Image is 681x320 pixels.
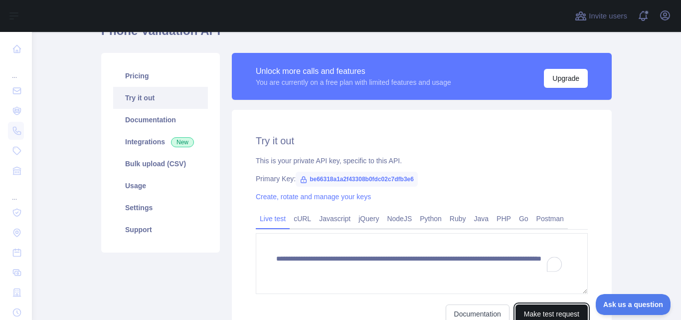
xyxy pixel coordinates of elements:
div: You are currently on a free plan with limited features and usage [256,77,451,87]
a: NodeJS [383,211,416,227]
h1: Phone Validation API [101,23,612,47]
a: PHP [493,211,515,227]
a: Go [515,211,532,227]
a: Integrations New [113,131,208,153]
span: Invite users [589,10,627,22]
h2: Try it out [256,134,588,148]
a: Try it out [113,87,208,109]
iframe: Toggle Customer Support [596,294,671,315]
a: Pricing [113,65,208,87]
button: Invite users [573,8,629,24]
a: jQuery [354,211,383,227]
textarea: To enrich screen reader interactions, please activate Accessibility in Grammarly extension settings [256,233,588,294]
a: Usage [113,175,208,197]
div: ... [8,60,24,80]
div: Primary Key: [256,174,588,184]
a: Java [470,211,493,227]
a: Support [113,219,208,241]
a: Python [416,211,446,227]
a: Postman [532,211,568,227]
span: New [171,137,194,147]
a: Live test [256,211,290,227]
a: Create, rotate and manage your keys [256,193,371,201]
button: Upgrade [544,69,588,88]
a: Bulk upload (CSV) [113,153,208,175]
a: Ruby [446,211,470,227]
span: be66318a1a2f43308b0fdc02c7dfb3e6 [296,172,418,187]
div: ... [8,182,24,202]
div: This is your private API key, specific to this API. [256,156,588,166]
a: Documentation [113,109,208,131]
a: Javascript [315,211,354,227]
div: Unlock more calls and features [256,65,451,77]
a: Settings [113,197,208,219]
a: cURL [290,211,315,227]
